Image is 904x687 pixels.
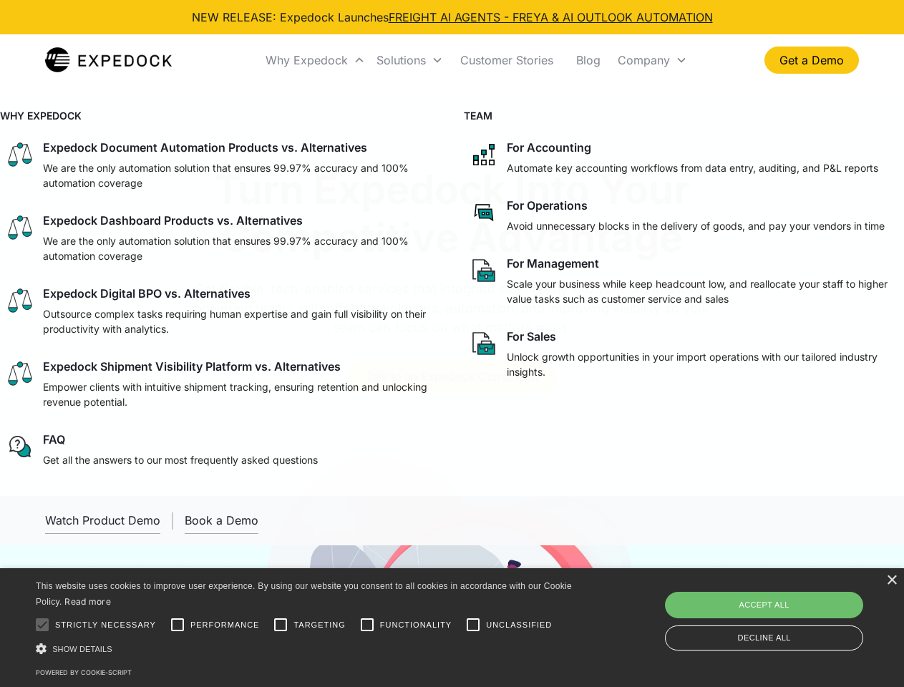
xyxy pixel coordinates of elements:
a: Customer Stories [449,36,565,84]
div: For Accounting [507,140,591,155]
div: Why Expedock [260,36,371,84]
span: This website uses cookies to improve user experience. By using our website you consent to all coo... [36,581,572,608]
img: paper and bag icon [470,256,498,285]
img: Expedock Logo [45,46,172,74]
img: scale icon [6,140,34,169]
a: open lightbox [45,507,160,534]
div: FAQ [43,432,65,447]
div: For Operations [507,198,588,213]
img: scale icon [6,213,34,242]
p: Get all the answers to our most frequently asked questions [43,452,318,467]
span: Strictly necessary [55,619,156,631]
img: scale icon [6,286,34,315]
div: Expedock Digital BPO vs. Alternatives [43,286,251,301]
p: Scale your business while keep headcount low, and reallocate your staff to higher value tasks suc... [507,276,899,306]
a: FREIGHT AI AGENTS - FREYA & AI OUTLOOK AUTOMATION [389,10,713,24]
a: Get a Demo [764,47,859,74]
div: For Management [507,256,599,271]
div: Watch Product Demo [45,513,160,527]
p: Empower clients with intuitive shipment tracking, ensuring retention and unlocking revenue potent... [43,379,435,409]
img: network like icon [470,140,498,169]
div: Show details [36,641,577,656]
a: Read more [64,596,111,607]
span: Performance [190,619,260,631]
p: Automate key accounting workflows from data entry, auditing, and P&L reports [507,160,878,175]
p: Avoid unnecessary blocks in the delivery of goods, and pay your vendors in time [507,218,885,233]
p: Outsource complex tasks requiring human expertise and gain full visibility on their productivity ... [43,306,435,336]
div: Expedock Document Automation Products vs. Alternatives [43,140,367,155]
img: regular chat bubble icon [6,432,34,461]
div: Book a Demo [185,513,258,527]
div: Company [618,53,670,67]
span: Targeting [293,619,345,631]
img: rectangular chat bubble icon [470,198,498,227]
div: Company [612,36,693,84]
span: Show details [52,645,112,653]
div: Solutions [376,53,426,67]
div: Expedock Dashboard Products vs. Alternatives [43,213,303,228]
div: Why Expedock [266,53,348,67]
p: Unlock growth opportunities in your import operations with our tailored industry insights. [507,349,899,379]
a: Book a Demo [185,507,258,534]
p: We are the only automation solution that ensures 99.97% accuracy and 100% automation coverage [43,160,435,190]
div: Solutions [371,36,449,84]
img: paper and bag icon [470,329,498,358]
div: For Sales [507,329,556,343]
a: Blog [565,36,612,84]
p: We are the only automation solution that ensures 99.97% accuracy and 100% automation coverage [43,233,435,263]
img: scale icon [6,359,34,388]
div: Expedock Shipment Visibility Platform vs. Alternatives [43,359,341,374]
span: Functionality [380,619,452,631]
a: home [45,46,172,74]
iframe: Chat Widget [666,532,904,687]
a: Powered by cookie-script [36,668,132,676]
div: NEW RELEASE: Expedock Launches [192,9,713,26]
span: Unclassified [486,619,552,631]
